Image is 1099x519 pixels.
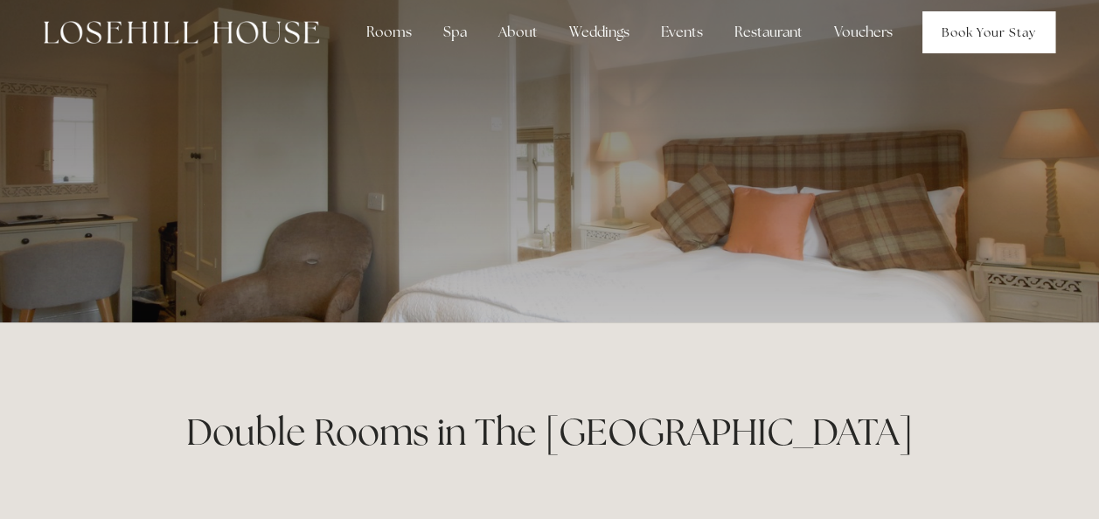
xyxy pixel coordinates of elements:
div: Events [647,15,717,50]
div: About [484,15,552,50]
div: Restaurant [720,15,817,50]
img: Losehill House [44,21,319,44]
h1: Double Rooms in The [GEOGRAPHIC_DATA] [132,406,968,458]
div: Spa [429,15,481,50]
a: Vouchers [820,15,907,50]
div: Weddings [555,15,643,50]
div: Rooms [352,15,426,50]
a: Book Your Stay [922,11,1055,53]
